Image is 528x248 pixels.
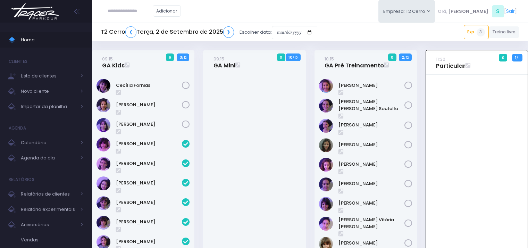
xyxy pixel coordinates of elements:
small: / 10 [293,56,297,60]
a: [PERSON_NAME] [338,200,404,207]
a: [PERSON_NAME] [338,240,404,247]
img: Ana Helena Soutello [319,99,333,113]
a: [PERSON_NAME] [PERSON_NAME] Soutello [338,98,404,112]
a: [PERSON_NAME] [116,101,182,108]
span: Calendário [21,138,76,147]
h5: T2 Cerro Terça, 2 de Setembro de 2025 [101,26,234,38]
a: [PERSON_NAME] Vitória [PERSON_NAME] [338,216,404,230]
h4: Relatórios [9,173,34,187]
strong: 3 [179,55,182,60]
small: 10:15 [325,56,334,62]
small: / 1 [517,56,520,60]
a: [PERSON_NAME] [338,82,404,89]
span: Vendas [21,235,83,245]
a: [PERSON_NAME] [116,218,182,225]
a: 10:15GA Pré Treinamento [325,55,384,69]
a: Treino livre [489,26,520,38]
span: Relatório experimentais [21,205,76,214]
span: Relatórios de clientes [21,190,76,199]
a: [PERSON_NAME] [338,122,404,129]
div: Escolher data: [101,24,317,40]
a: [PERSON_NAME] [116,180,182,187]
a: 11:30Particular [436,56,466,69]
div: [ ] [435,3,519,19]
img: Clara Guimaraes Kron [97,157,110,171]
strong: 2 [402,55,404,60]
img: Mariana Abramo [97,216,110,230]
h4: Clientes [9,55,27,68]
a: [PERSON_NAME] [116,140,182,147]
a: [PERSON_NAME] [338,161,404,168]
a: ❯ [223,26,234,38]
a: ❮ [125,26,136,38]
span: 0 [499,54,507,61]
a: [PERSON_NAME] [338,180,404,187]
a: [PERSON_NAME] [116,121,182,128]
a: [PERSON_NAME] [116,160,182,167]
img: Alice Oliveira Castro [319,79,333,93]
img: Jasmim rocha [319,119,333,133]
span: [PERSON_NAME] [448,8,488,15]
a: Sair [506,8,515,15]
small: 09:15 [213,56,224,62]
strong: 10 [288,55,293,60]
a: [PERSON_NAME] [338,141,404,148]
span: Agenda do dia [21,154,76,163]
span: 3 [477,28,485,36]
small: / 12 [182,56,186,60]
strong: 1 [515,55,517,60]
img: Nina Elias [97,118,110,132]
small: 11:30 [436,56,445,63]
span: Novo cliente [21,87,76,96]
small: 09:15 [102,56,113,62]
img: Julia de Campos Munhoz [319,138,333,152]
span: Olá, [438,8,447,15]
span: Importar da planilha [21,102,76,111]
a: Exp3 [464,25,489,39]
img: Malu Bernardes [319,197,333,211]
img: Maria Clara Frateschi [97,196,110,210]
span: Aniversários [21,220,76,229]
img: Marina Árju Aragão Abreu [97,98,110,112]
a: [PERSON_NAME] [116,199,182,206]
img: Cecília Fornias Gomes [97,79,110,93]
span: S [492,5,504,17]
span: 6 [166,53,174,61]
img: Chiara Real Oshima Hirata [97,138,110,151]
a: 09:15GA Kids [102,55,125,69]
span: 0 [388,53,396,61]
img: Luisa Tomchinsky Montezano [319,158,333,172]
img: Luzia Rolfini Fernandes [319,177,333,191]
a: Cecília Fornias [116,82,182,89]
img: Isabela de Brito Moffa [97,176,110,190]
a: [PERSON_NAME] [116,238,182,245]
span: 0 [277,53,285,61]
small: / 12 [404,56,409,60]
h4: Agenda [9,121,26,135]
span: Home [21,35,83,44]
span: Lista de clientes [21,72,76,81]
a: Adicionar [153,5,181,17]
a: 09:15GA Mini [213,55,235,69]
img: Maria Vitória Silva Moura [319,217,333,231]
